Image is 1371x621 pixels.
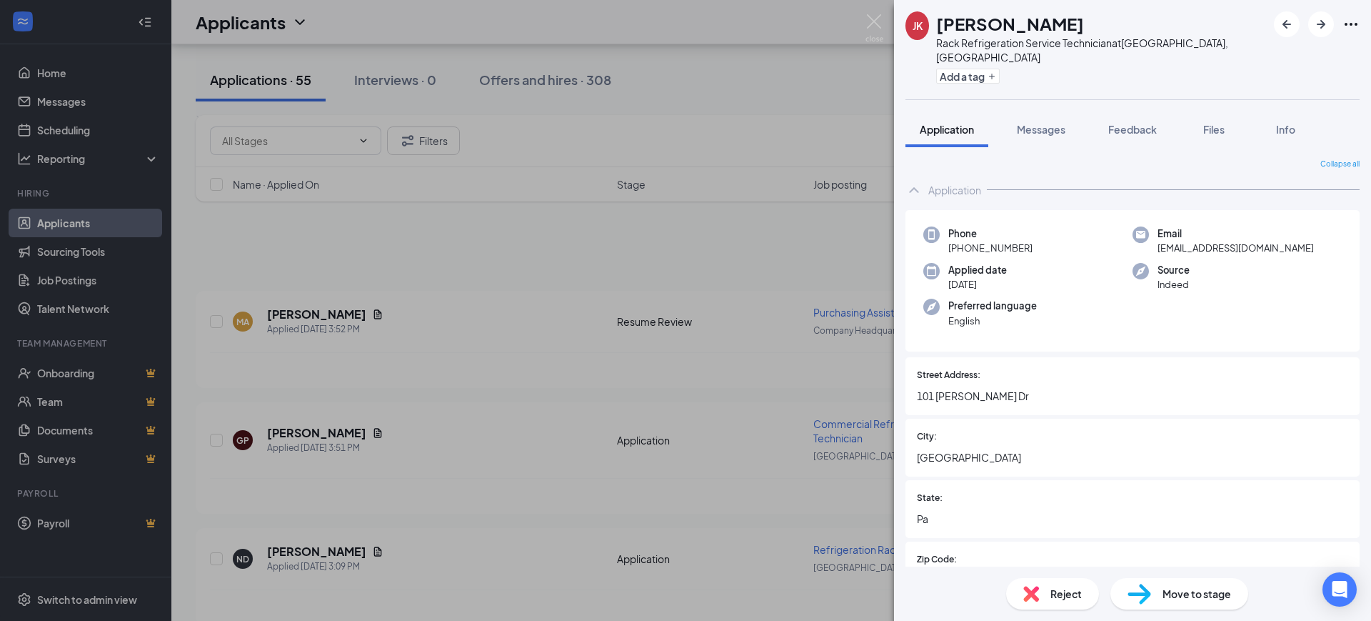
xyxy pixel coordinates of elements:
span: Application [920,123,974,136]
span: [GEOGRAPHIC_DATA] [917,449,1348,465]
div: Rack Refrigeration Service Technician at [GEOGRAPHIC_DATA], [GEOGRAPHIC_DATA] [936,36,1267,64]
span: State: [917,492,943,505]
svg: Ellipses [1342,16,1360,33]
span: [PHONE_NUMBER] [948,241,1033,255]
span: Files [1203,123,1225,136]
span: Zip Code: [917,553,957,567]
svg: ArrowRight [1312,16,1330,33]
span: Feedback [1108,123,1157,136]
span: Street Address: [917,369,980,382]
h1: [PERSON_NAME] [936,11,1084,36]
button: PlusAdd a tag [936,69,1000,84]
button: ArrowLeftNew [1274,11,1300,37]
svg: Plus [988,72,996,81]
span: Reject [1050,586,1082,602]
span: [DATE] [948,277,1007,292]
span: Pa [917,511,1348,527]
span: Preferred language [948,299,1037,313]
span: Collapse all [1320,159,1360,170]
span: English [948,314,1037,328]
span: Info [1276,123,1295,136]
span: Email [1157,227,1314,241]
span: Messages [1017,123,1065,136]
span: Move to stage [1162,586,1231,602]
span: [EMAIL_ADDRESS][DOMAIN_NAME] [1157,241,1314,255]
span: Phone [948,227,1033,241]
div: Application [928,183,981,197]
span: Applied date [948,263,1007,277]
span: Indeed [1157,277,1190,292]
svg: ChevronUp [905,182,923,199]
span: City: [917,430,937,444]
button: ArrowRight [1308,11,1334,37]
span: 101 [PERSON_NAME] Dr [917,388,1348,404]
span: Source [1157,263,1190,277]
div: JK [913,19,923,33]
div: Open Intercom Messenger [1322,572,1357,607]
svg: ArrowLeftNew [1278,16,1295,33]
